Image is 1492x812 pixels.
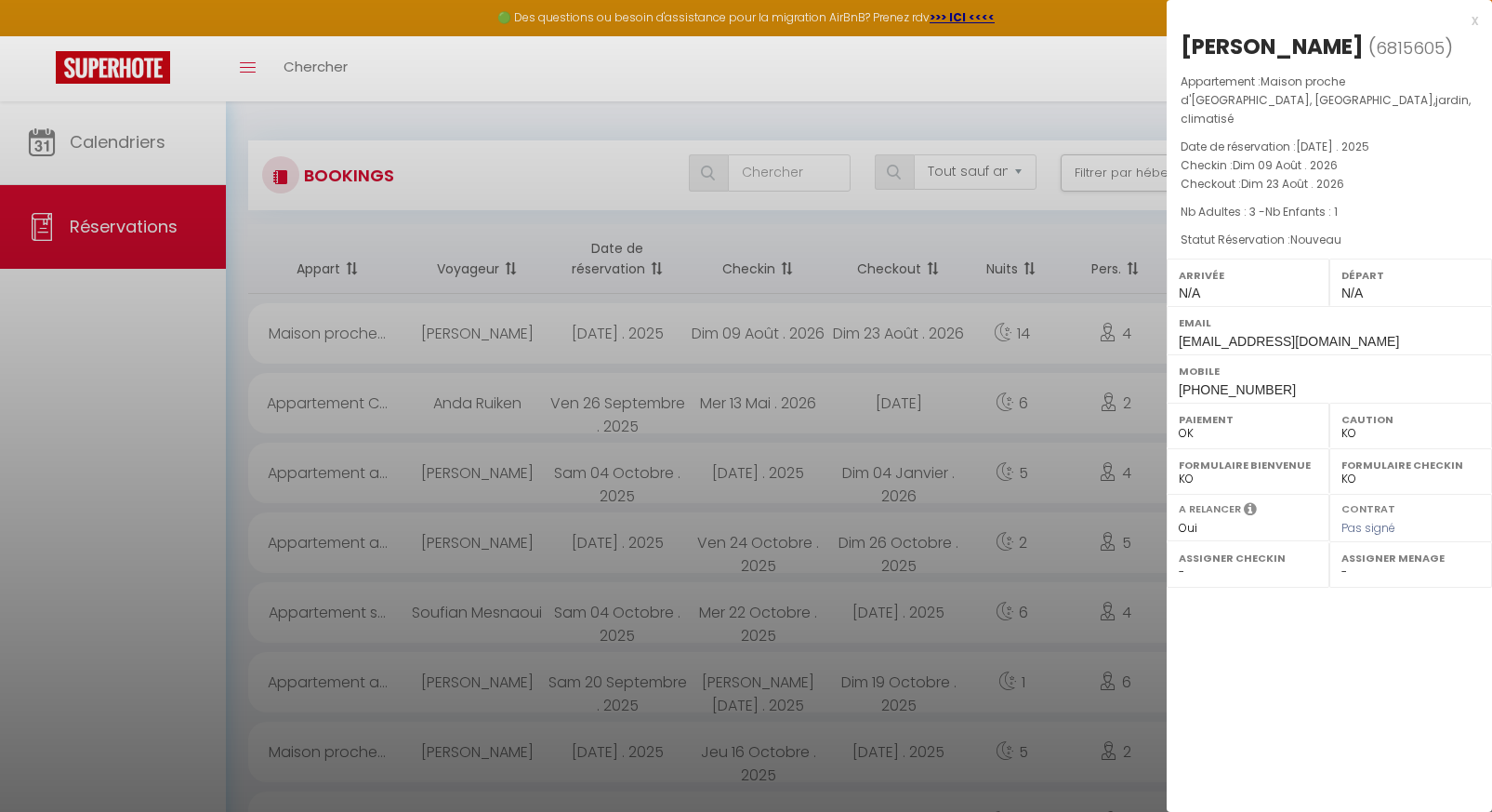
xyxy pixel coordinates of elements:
label: A relancer [1179,501,1241,517]
span: Maison proche d'[GEOGRAPHIC_DATA], [GEOGRAPHIC_DATA],jardin, climatisé [1181,73,1471,126]
i: Sélectionner OUI si vous souhaiter envoyer les séquences de messages post-checkout [1244,501,1257,522]
span: [DATE] . 2025 [1296,139,1369,154]
label: Caution [1341,410,1480,429]
span: [PHONE_NUMBER] [1179,382,1296,397]
span: Dim 09 Août . 2026 [1233,157,1338,173]
label: Départ [1341,266,1480,285]
p: Checkout : [1181,175,1478,193]
div: x [1167,9,1478,32]
span: 6815605 [1376,36,1445,60]
span: Nouveau [1290,232,1341,247]
label: Assigner Checkin [1179,549,1317,567]
div: [PERSON_NAME] [1181,32,1364,61]
label: Formulaire Bienvenue [1179,456,1317,474]
span: Nb Adultes : 3 - [1181,204,1338,220]
span: Nb Enfants : 1 [1265,204,1338,220]
span: N/A [1341,286,1363,300]
span: [EMAIL_ADDRESS][DOMAIN_NAME] [1179,334,1399,349]
label: Arrivée [1179,266,1317,285]
span: Pas signé [1341,520,1395,536]
p: Statut Réservation : [1181,231,1478,249]
span: Dim 23 Août . 2026 [1241,176,1344,192]
label: Mobile [1179,362,1480,380]
label: Paiement [1179,410,1317,429]
label: Formulaire Checkin [1341,456,1480,474]
p: Date de réservation : [1181,138,1478,156]
label: Contrat [1341,501,1395,513]
p: Checkin : [1181,156,1478,175]
label: Email [1179,313,1480,332]
label: Assigner Menage [1341,549,1480,567]
p: Appartement : [1181,73,1478,128]
span: N/A [1179,286,1200,300]
span: ( ) [1368,34,1453,60]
